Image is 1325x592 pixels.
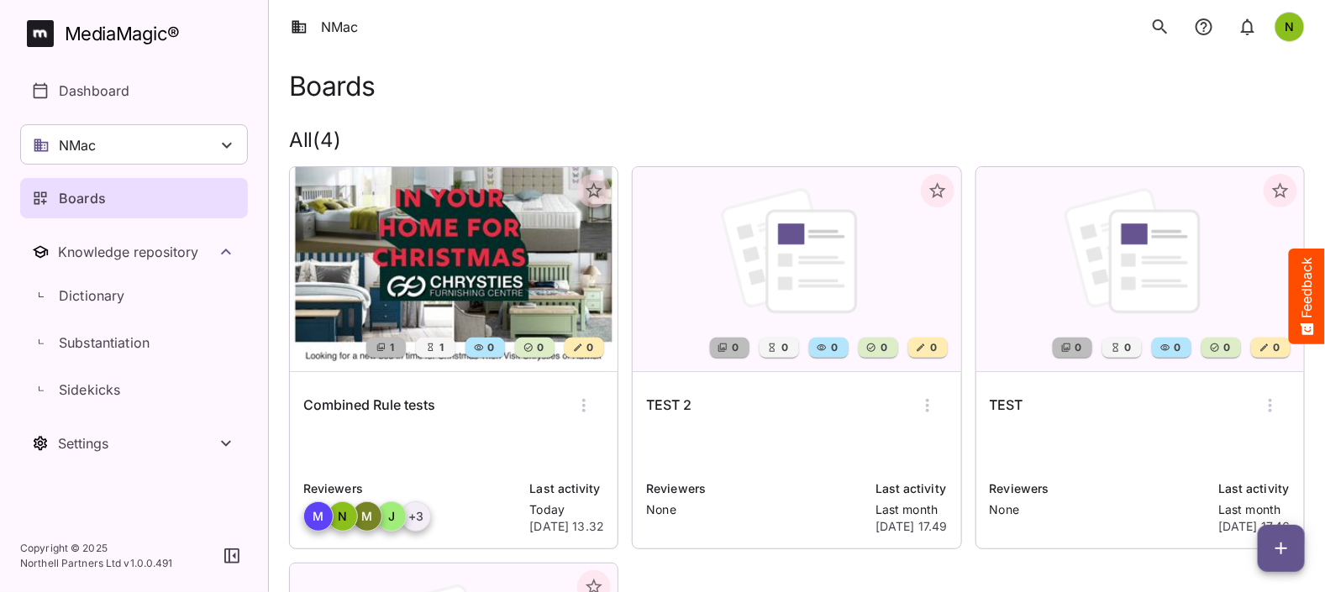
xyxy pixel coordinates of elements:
[303,479,520,498] p: Reviewers
[376,501,407,532] div: J
[1218,479,1291,498] p: Last activity
[438,339,444,356] span: 1
[990,395,1023,416] h6: TEST
[1144,10,1177,44] button: search
[388,339,394,356] span: 1
[875,501,948,518] p: Last month
[20,178,248,218] a: Boards
[646,395,691,416] h6: TEST 2
[928,339,937,356] span: 0
[289,71,376,102] h1: Boards
[1218,518,1291,535] p: [DATE] 17.46
[486,339,495,356] span: 0
[58,244,216,260] div: Knowledge repository
[633,167,960,371] img: TEST 2
[352,501,382,532] div: M
[990,501,1209,518] p: None
[530,518,605,535] p: [DATE] 13.32
[58,435,216,452] div: Settings
[289,128,1305,153] h2: All ( 4 )
[586,339,594,356] span: 0
[303,395,435,416] h6: Combined Rule tests
[1218,501,1291,518] p: Last month
[59,286,125,306] p: Dictionary
[530,479,605,498] p: Last activity
[1222,339,1230,356] span: 0
[1187,10,1221,44] button: notifications
[646,479,865,498] p: Reviewers
[530,501,605,518] p: Today
[875,518,948,535] p: [DATE] 17.49
[20,71,248,111] a: Dashboard
[20,232,248,272] button: Toggle Knowledge repository
[27,20,248,47] a: MediaMagic®
[59,188,106,208] p: Boards
[536,339,544,356] span: 0
[646,501,865,518] p: None
[59,333,150,353] p: Substantiation
[1123,339,1131,356] span: 0
[59,380,120,400] p: Sidekicks
[20,556,173,571] p: Northell Partners Ltd v 1.0.0.491
[65,20,180,48] div: MediaMagic ®
[328,501,358,532] div: N
[20,322,248,363] a: Substantiation
[20,423,248,464] nav: Settings
[879,339,887,356] span: 0
[59,81,129,101] p: Dashboard
[875,479,948,498] p: Last activity
[59,135,97,155] p: NMac
[780,339,788,356] span: 0
[20,275,248,316] a: Dictionary
[20,423,248,464] button: Toggle Settings
[990,479,1209,498] p: Reviewers
[20,369,248,410] a: Sidekicks
[20,232,248,413] nav: Knowledge repository
[1231,10,1265,44] button: notifications
[1172,339,1180,356] span: 0
[730,339,739,356] span: 0
[1289,249,1325,344] button: Feedback
[401,501,431,532] div: + 3
[1275,12,1305,42] div: N
[976,167,1304,371] img: TEST
[290,167,618,371] img: Combined Rule tests
[829,339,838,356] span: 0
[303,501,334,532] div: M
[20,541,173,556] p: Copyright © 2025
[1073,339,1081,356] span: 0
[1271,339,1280,356] span: 0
